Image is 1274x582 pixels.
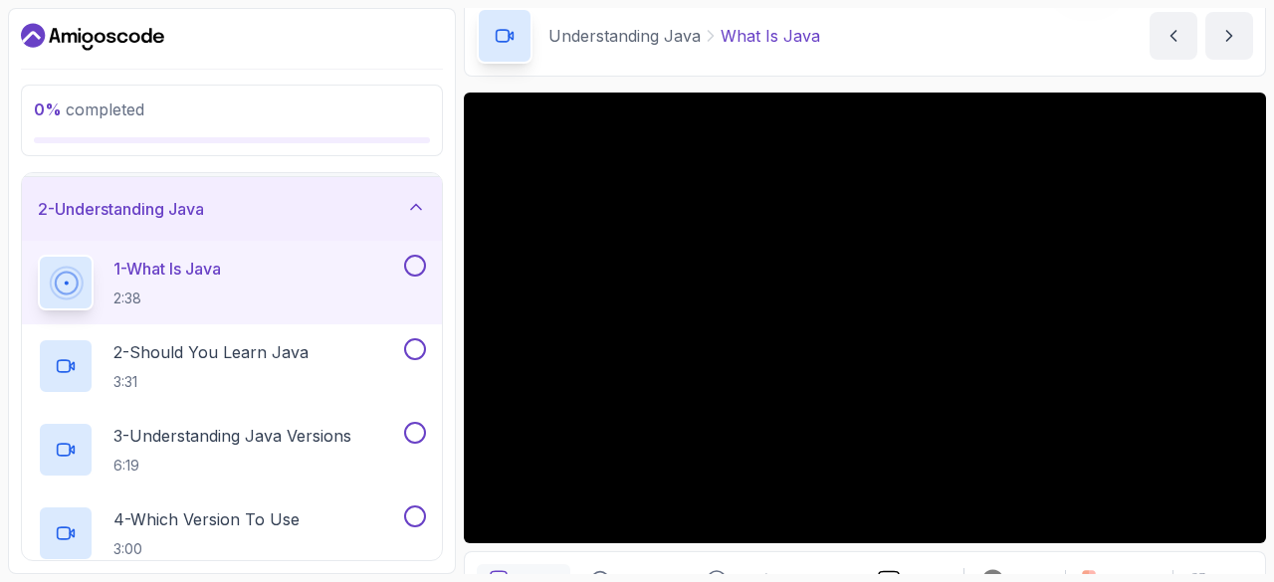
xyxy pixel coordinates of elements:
button: 2-Understanding Java [22,177,442,241]
span: 0 % [34,99,62,119]
span: completed [34,99,144,119]
button: 1-What Is Java2:38 [38,255,426,310]
button: previous content [1150,12,1197,60]
h3: 2 - Understanding Java [38,197,204,221]
p: 4 - Which Version To Use [113,507,300,531]
p: 3:00 [113,539,300,559]
button: 2-Should You Learn Java3:31 [38,338,426,394]
a: Dashboard [21,21,164,53]
button: 4-Which Version To Use3:00 [38,505,426,561]
p: 2 - Should You Learn Java [113,340,309,364]
button: 3-Understanding Java Versions6:19 [38,422,426,478]
p: 3:31 [113,372,309,392]
p: Understanding Java [548,24,701,48]
button: next content [1205,12,1253,60]
p: What Is Java [721,24,820,48]
p: 6:19 [113,456,351,476]
p: 2:38 [113,289,221,308]
p: 3 - Understanding Java Versions [113,424,351,448]
p: 1 - What Is Java [113,257,221,281]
